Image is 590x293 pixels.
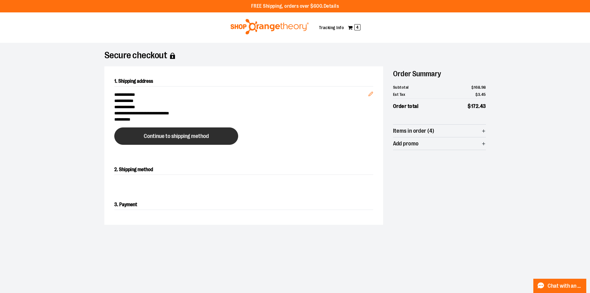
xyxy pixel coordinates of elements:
[363,82,378,103] button: Edit
[478,92,480,97] span: 3
[480,103,486,109] span: 43
[324,3,339,9] a: Details
[354,24,361,30] span: 4
[480,85,481,90] span: .
[114,76,373,87] h2: 1. Shipping address
[533,279,587,293] button: Chat with an Expert
[393,66,486,81] h2: Order Summary
[229,19,310,34] img: Shop Orangetheory
[475,92,478,97] span: $
[114,165,373,175] h2: 2. Shipping method
[468,103,471,109] span: $
[479,103,480,109] span: .
[474,85,480,90] span: 168
[481,85,486,90] span: 98
[481,92,486,97] span: 45
[480,92,481,97] span: .
[393,84,409,91] span: Subtotal
[393,128,435,134] span: Items in order (4)
[471,85,474,90] span: $
[144,133,209,139] span: Continue to shipping method
[104,53,486,59] h1: Secure checkout
[251,3,339,10] p: FREE Shipping, orders over $600.
[393,102,419,110] span: Order total
[393,137,486,150] button: Add promo
[319,25,344,30] a: Tracking Info
[393,91,405,98] span: Est Tax
[471,103,479,109] span: 172
[114,200,373,210] h2: 3. Payment
[114,127,238,145] button: Continue to shipping method
[548,283,583,289] span: Chat with an Expert
[393,125,486,137] button: Items in order (4)
[393,141,419,147] span: Add promo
